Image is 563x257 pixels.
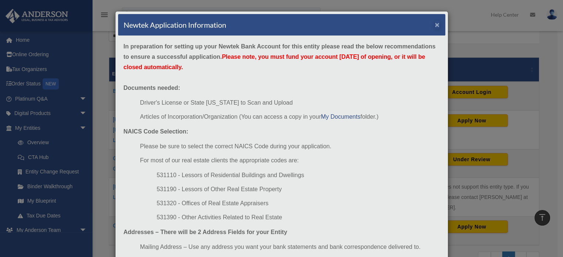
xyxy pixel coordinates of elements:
[140,98,439,108] li: Driver's License or State [US_STATE] to Scan and Upload
[124,85,180,91] strong: Documents needed:
[124,54,425,70] span: Please note, you must fund your account [DATE] of opening, or it will be closed automatically.
[140,242,439,252] li: Mailing Address – Use any address you want your bank statements and bank correspondence delivered...
[124,20,226,30] h4: Newtek Application Information
[124,43,436,70] strong: In preparation for setting up your Newtek Bank Account for this entity please read the below reco...
[157,170,439,180] li: 531110 - Lessors of Residential Buildings and Dwellings
[140,112,439,122] li: Articles of Incorporation/Organization (You can access a copy in your folder.)
[124,128,188,135] strong: NAICS Code Selection:
[157,184,439,195] li: 531190 - Lessors of Other Real Estate Property
[124,229,287,235] strong: Addresses – There will be 2 Address Fields for your Entity
[321,114,361,120] a: My Documents
[140,155,439,166] li: For most of our real estate clients the appropriate codes are:
[157,198,439,209] li: 531320 - Offices of Real Estate Appraisers
[435,21,440,28] button: ×
[157,212,439,223] li: 531390 - Other Activities Related to Real Estate
[140,141,439,152] li: Please be sure to select the correct NAICS Code during your application.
